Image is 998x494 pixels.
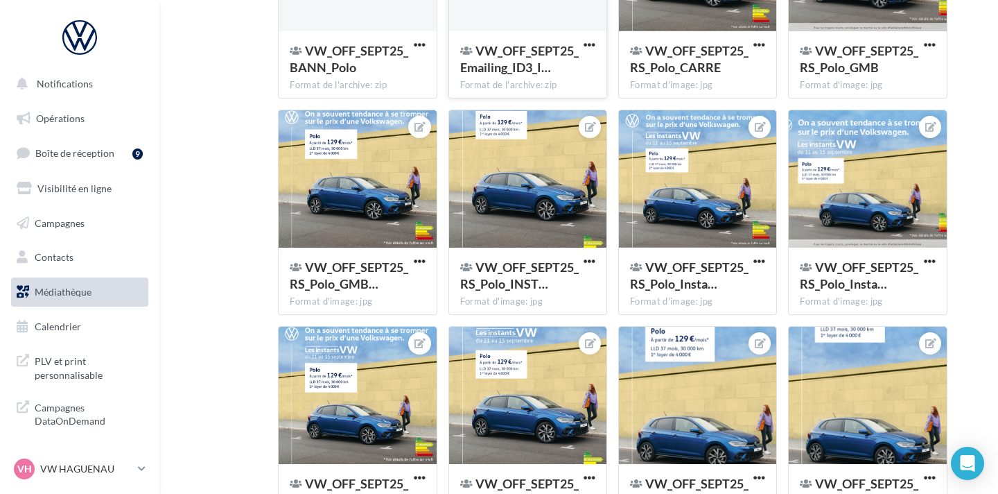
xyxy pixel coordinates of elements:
div: Format d'image: jpg [460,296,595,308]
span: VW_OFF_SEPT25_BANN_Polo [290,43,408,75]
span: Campagnes [35,216,85,228]
a: Boîte de réception9 [8,138,151,168]
div: Format d'image: jpg [630,79,765,92]
a: PLV et print personnalisable [8,346,151,387]
a: Campagnes DataOnDemand [8,393,151,434]
span: VW_OFF_SEPT25_RS_Polo_CARRE [630,43,748,75]
div: Format d'image: jpg [630,296,765,308]
button: Notifications [8,69,146,99]
a: Campagnes [8,209,151,238]
span: Boîte de réception [35,147,114,159]
div: Format d'image: jpg [290,296,425,308]
div: Format d'image: jpg [800,79,935,92]
div: Format d'image: jpg [800,296,935,308]
span: Contacts [35,251,73,263]
span: VW_OFF_SEPT25_RS_Polo_InstantVW_CARRE [630,259,748,291]
span: PLV et print personnalisable [35,352,143,382]
span: Opérations [36,112,85,124]
a: VH VW HAGUENAU [11,456,148,482]
span: VH [17,462,32,476]
div: Format de l'archive: zip [460,79,595,92]
span: Campagnes DataOnDemand [35,398,143,428]
a: Médiathèque [8,278,151,307]
span: VW_OFF_SEPT25_Emailing_ID3_ID4_Polo [460,43,579,75]
span: Médiathèque [35,286,91,298]
span: Visibilité en ligne [37,182,112,194]
p: VW HAGUENAU [40,462,132,476]
a: Calendrier [8,312,151,341]
a: Contacts [8,243,151,272]
span: Notifications [37,78,93,90]
div: Format de l'archive: zip [290,79,425,92]
div: Open Intercom Messenger [951,447,984,480]
span: VW_OFF_SEPT25_RS_Polo_INSTAGAM [460,259,579,291]
span: VW_OFF_SEPT25_RS_Polo_InstantVW_GMB [800,259,918,291]
a: Visibilité en ligne [8,174,151,203]
span: VW_OFF_SEPT25_RS_Polo_GMB_720x720 [290,259,408,291]
span: Calendrier [35,321,81,332]
span: VW_OFF_SEPT25_RS_Polo_GMB [800,43,918,75]
a: Opérations [8,104,151,133]
div: 9 [132,148,143,160]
